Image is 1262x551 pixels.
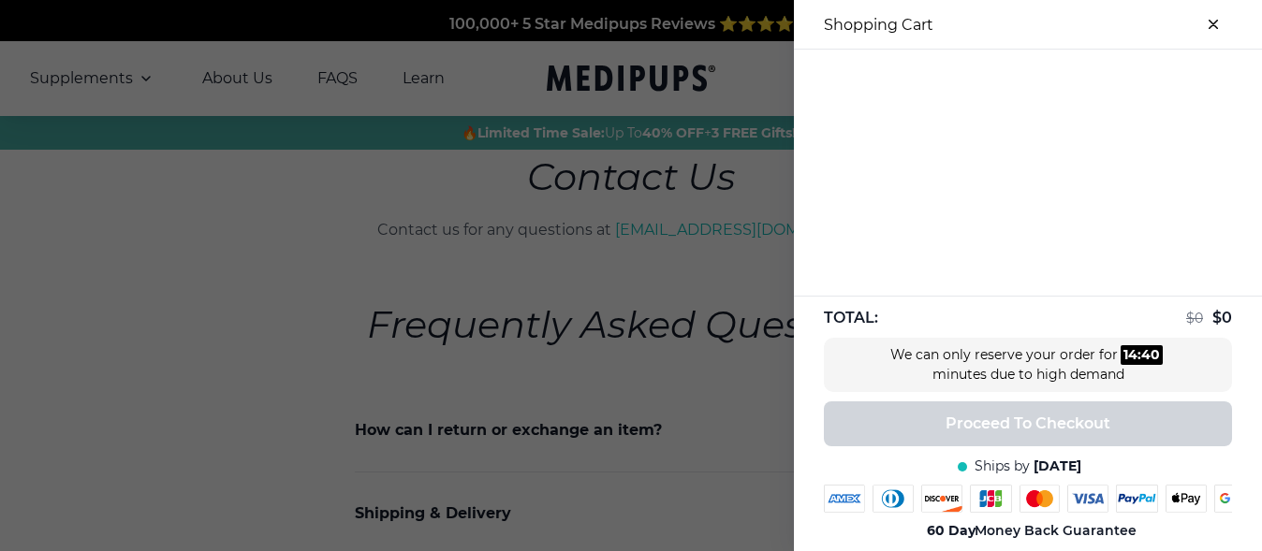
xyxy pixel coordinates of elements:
[1123,345,1137,365] div: 14
[873,485,914,513] img: diners-club
[1067,485,1108,513] img: visa
[1116,485,1158,513] img: paypal
[921,485,962,513] img: discover
[1195,6,1232,43] button: close-cart
[970,485,1012,513] img: jcb
[1214,485,1256,513] img: google
[824,16,933,34] h3: Shopping Cart
[824,485,865,513] img: amex
[1035,457,1082,475] span: [DATE]
[927,522,976,539] strong: 60 Day
[1020,485,1061,513] img: mastercard
[1212,309,1232,326] span: $ 0
[888,345,1168,384] div: We can only reserve your order for minutes due to high demand
[1186,310,1203,326] span: $ 0
[1121,345,1163,365] div: :
[1141,345,1160,365] div: 40
[975,457,1030,475] span: Ships by
[927,522,1137,540] span: Money Back Guarantee
[1166,485,1207,513] img: apple
[824,308,878,328] span: TOTAL:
